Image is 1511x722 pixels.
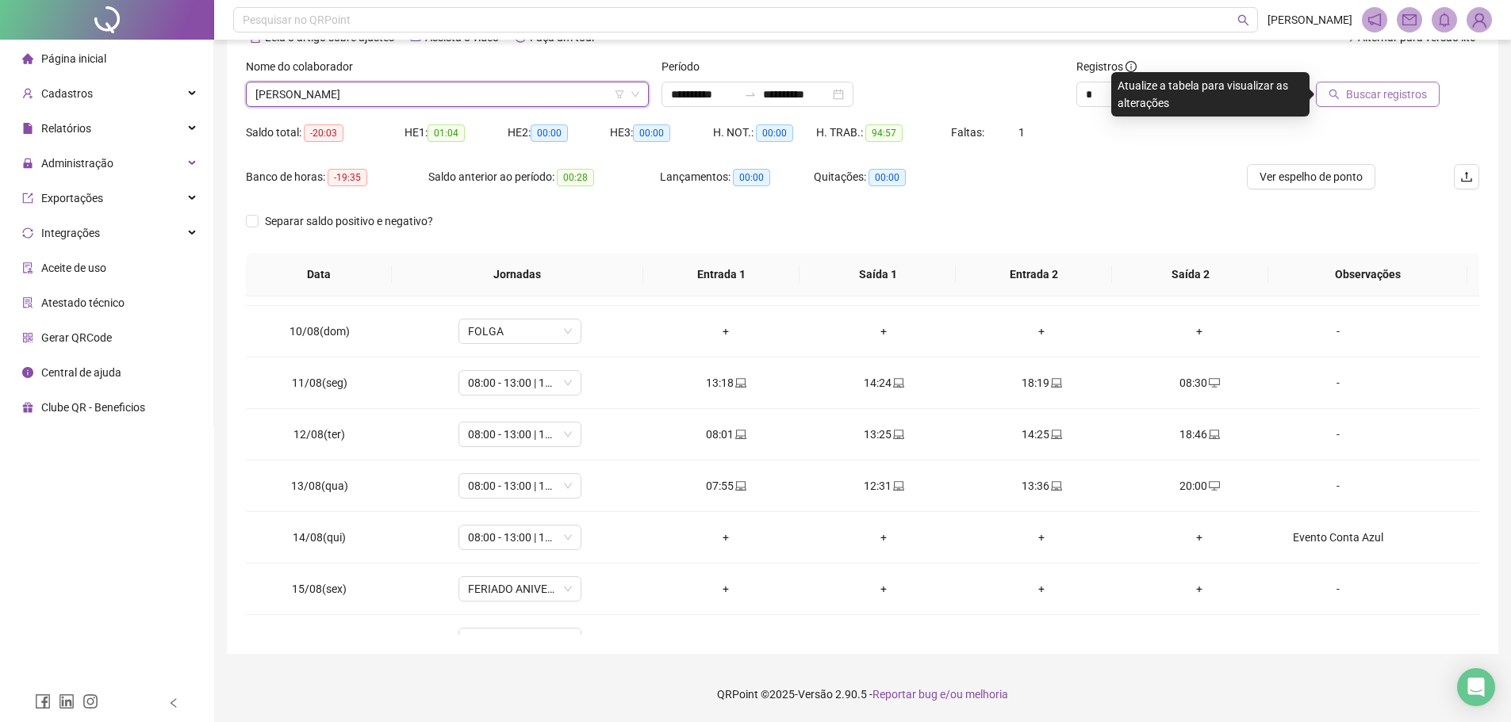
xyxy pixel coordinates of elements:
span: search [1237,14,1249,26]
th: Entrada 2 [956,253,1112,296]
span: sync [22,227,33,239]
span: laptop [734,429,746,440]
span: laptop [892,377,904,388]
div: + [1133,580,1266,598]
div: Quitações: [814,168,968,186]
div: + [660,529,792,546]
span: Registros [1076,58,1137,75]
span: 08:00 - 13:00 | 14:00 - 18:00 [468,371,572,395]
div: + [818,529,950,546]
span: 11/08(seg) [292,376,347,389]
span: 01:04 [428,124,465,142]
th: Observações [1268,253,1467,296]
span: to [744,88,757,101]
div: HE 2: [508,124,611,142]
div: + [976,529,1108,546]
div: Banco de horas: [246,168,428,186]
span: 10/08(dom) [290,325,350,338]
th: Saída 1 [800,253,956,296]
span: Observações [1281,265,1455,283]
span: Buscar registros [1346,86,1427,103]
span: 13/08(qua) [291,479,348,492]
span: 00:00 [869,169,906,186]
div: 13:18 [660,374,792,392]
div: + [976,323,1108,340]
span: down [631,90,640,99]
div: + [660,632,792,649]
span: FOLGA [468,628,572,652]
span: 12/08(ter) [293,428,345,441]
label: Período [662,58,710,75]
span: mail [1402,13,1417,27]
span: 00:00 [633,124,670,142]
span: Atestado técnico [41,296,125,309]
span: 14/08(qui) [293,531,346,544]
span: home [22,53,33,64]
div: HE 1: [405,124,508,142]
div: + [818,580,950,598]
div: + [1133,323,1266,340]
span: 16/08(sáb) [291,634,347,647]
span: Integrações [41,227,100,239]
span: 00:00 [531,124,568,142]
span: -20:03 [304,124,343,142]
span: desktop [1207,377,1220,388]
div: 18:19 [976,374,1108,392]
span: Exportações [41,192,103,204]
span: laptop [734,480,746,491]
div: H. TRAB.: [816,124,951,142]
span: file [22,123,33,134]
div: HE 3: [610,124,713,142]
span: 00:00 [733,169,770,186]
span: info-circle [1126,61,1137,72]
span: notification [1367,13,1382,27]
span: 15/08(sex) [292,583,347,595]
span: Central de ajuda [41,366,121,379]
div: + [1133,632,1266,649]
img: 94301 [1467,8,1491,32]
span: facebook [35,693,51,709]
span: FERIADO ANIVERSÁRIO DE SOROCABA [468,577,572,601]
div: - [1291,477,1385,495]
div: - [1291,426,1385,443]
div: + [660,323,792,340]
span: Administração [41,157,113,170]
div: - [1291,374,1385,392]
div: 14:25 [976,426,1108,443]
span: qrcode [22,332,33,343]
div: + [976,632,1108,649]
span: export [22,193,33,204]
span: [PERSON_NAME] [1267,11,1352,29]
span: swap-right [744,88,757,101]
th: Jornadas [392,253,643,296]
div: 12:31 [818,477,950,495]
span: filter [615,90,624,99]
span: laptop [734,377,746,388]
span: desktop [1207,480,1220,491]
span: Página inicial [41,52,106,65]
span: 00:00 [756,124,793,142]
div: + [976,580,1108,598]
span: Reportar bug e/ou melhoria [872,688,1008,701]
footer: QRPoint © 2025 - 2.90.5 - [214,667,1511,722]
span: 08:00 - 13:00 | 14:00 - 18:00 [468,422,572,446]
th: Saída 2 [1112,253,1268,296]
div: Evento Conta Azul [1291,529,1385,546]
div: + [660,580,792,598]
span: search [1329,89,1340,100]
span: gift [22,402,33,413]
span: instagram [82,693,98,709]
span: 94:57 [865,124,903,142]
span: 1 [1018,126,1025,139]
div: Open Intercom Messenger [1457,668,1495,706]
span: 08:00 - 13:00 | 14:00 - 18:00 [468,474,572,498]
span: lock [22,158,33,169]
span: laptop [1049,429,1062,440]
span: FOLGA [468,319,572,343]
span: Aceite de uso [41,262,106,274]
button: Ver espelho de ponto [1247,164,1375,189]
div: Atualize a tabela para visualizar as alterações [1111,72,1310,117]
span: Separar saldo positivo e negativo? [259,212,439,230]
div: Saldo anterior ao período: [428,168,660,186]
div: H. NOT.: [713,124,816,142]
